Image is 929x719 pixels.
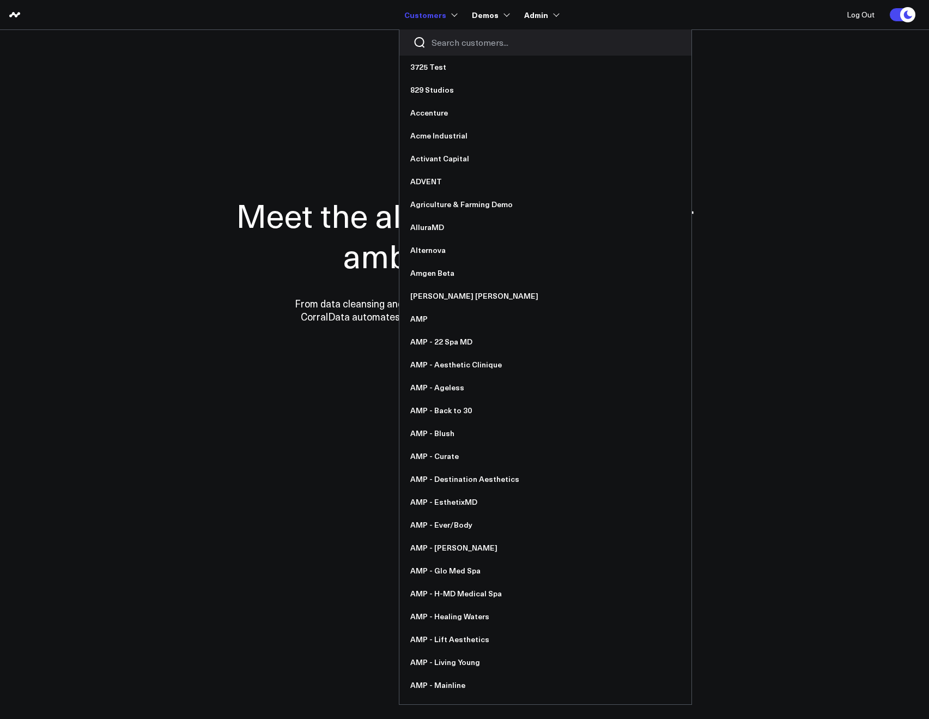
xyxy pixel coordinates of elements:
[399,399,691,422] a: AMP - Back to 30
[399,353,691,376] a: AMP - Aesthetic Clinique
[399,628,691,651] a: AMP - Lift Aesthetics
[399,216,691,239] a: AlluraMD
[399,262,691,285] a: Amgen Beta
[399,674,691,697] a: AMP - Mainline
[399,582,691,605] a: AMP - H-MD Medical Spa
[399,56,691,78] a: 3725 Test
[432,37,678,49] input: Search customers input
[399,513,691,536] a: AMP - Ever/Body
[399,445,691,468] a: AMP - Curate
[524,5,557,25] a: Admin
[404,5,456,25] a: Customers
[399,422,691,445] a: AMP - Blush
[399,330,691,353] a: AMP - 22 Spa MD
[399,307,691,330] a: AMP
[399,468,691,491] a: AMP - Destination Aesthetics
[399,147,691,170] a: Activant Capital
[399,193,691,216] a: Agriculture & Farming Demo
[399,239,691,262] a: Alternova
[399,170,691,193] a: ADVENT
[399,605,691,628] a: AMP - Healing Waters
[198,195,732,275] h1: Meet the all-in-one data hub for ambitious teams
[399,536,691,559] a: AMP - [PERSON_NAME]
[413,36,426,49] button: Search customers button
[399,78,691,101] a: 829 Studios
[399,376,691,399] a: AMP - Ageless
[399,285,691,307] a: [PERSON_NAME] [PERSON_NAME]
[399,101,691,124] a: Accenture
[472,5,508,25] a: Demos
[399,651,691,674] a: AMP - Living Young
[399,559,691,582] a: AMP - Glo Med Spa
[271,297,658,323] p: From data cleansing and integration to personalized dashboards and insights, CorralData automates...
[399,491,691,513] a: AMP - EsthetixMD
[399,124,691,147] a: Acme Industrial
